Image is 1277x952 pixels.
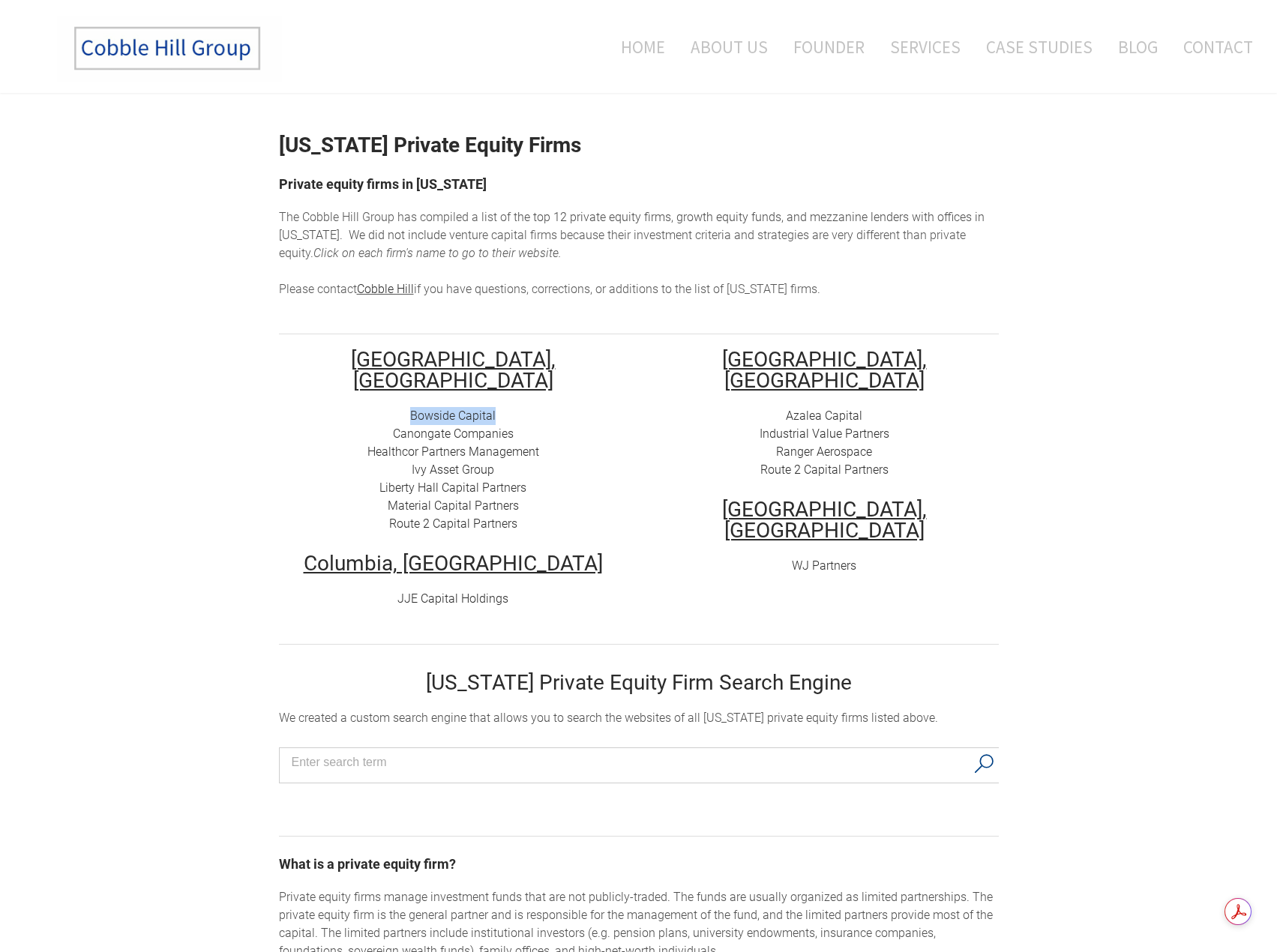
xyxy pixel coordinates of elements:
a: Home [598,16,676,78]
u: [GEOGRAPHIC_DATA], [GEOGRAPHIC_DATA] [722,497,927,543]
span: enture capital firms because their investment criteria and strategies are very different than pri... [279,228,966,260]
a: Services [879,16,972,78]
a: Contact [1172,16,1253,78]
a: Cobble Hill [357,282,414,296]
a: Ivy Asset Group [412,463,494,477]
u: [GEOGRAPHIC_DATA], [GEOGRAPHIC_DATA] [722,347,927,393]
em: Click on each firm's name to go to their website. ​ [313,246,562,260]
a: JJE Capital Holdings [397,591,508,606]
a: Case Studies [975,16,1104,78]
a: Canongate Companies [393,427,514,441]
font: What is a private equity firm? [279,856,456,872]
span: The Cobble Hill Group has compiled a list of t [279,210,517,224]
a: Liberty Hall Capital Partners [379,480,526,495]
span: Please contact if you have questions, corrections, or additions to the list of [US_STATE] firms. [279,282,820,296]
a: Ranger Aerospace [776,445,872,459]
strong: [US_STATE] Private Equity Firms [279,133,581,157]
a: Blog [1107,16,1169,78]
img: The Cobble Hill Group LLC [57,16,282,82]
a: Industrial Value Partners [760,427,889,441]
u: [GEOGRAPHIC_DATA], [GEOGRAPHIC_DATA] [351,347,556,393]
a: Azalea Capital [786,409,862,423]
a: Bowside Capital [410,409,496,423]
font: Private equity firms in [US_STATE] [279,176,487,192]
a: About Us [679,16,779,78]
a: Route 2 Capital Partners [389,516,517,531]
a: Route 2 Capital Partners [760,463,889,477]
a: Founder [782,16,876,78]
a: WJ Partners [792,558,856,573]
a: Healthcor Partners Management [367,445,539,459]
u: Columbia, [GEOGRAPHIC_DATA] [304,551,603,576]
input: Search input [292,751,966,774]
h2: [US_STATE] Private Equity Firm Search Engine [279,672,999,693]
div: ​​We created a custom search engine that allows you to search the websites of all [US_STATE] priv... [279,709,999,727]
button: Search [969,748,1000,780]
div: he top 12 private equity firms, growth equity funds, and mezzanine lenders with offices in [US_ST... [279,208,999,298]
a: Material Capital Partners [388,498,519,513]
